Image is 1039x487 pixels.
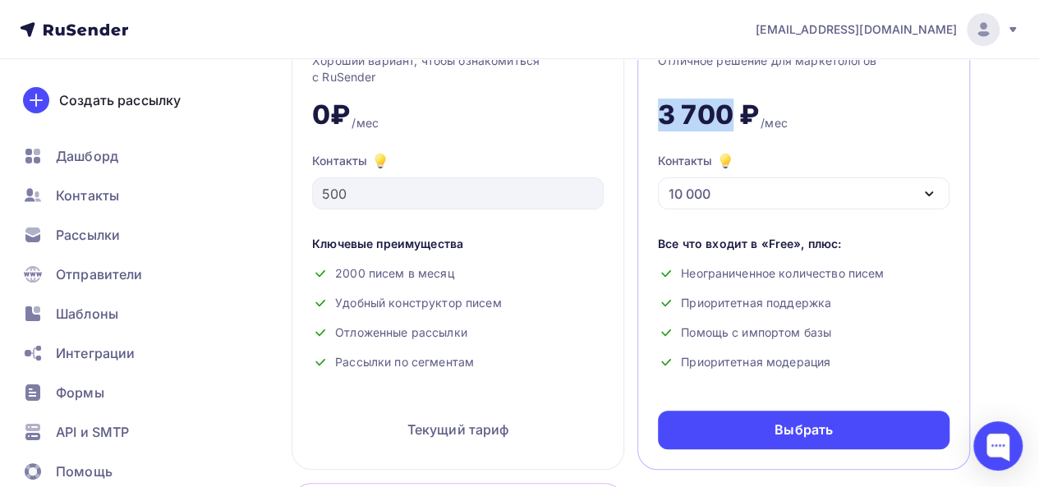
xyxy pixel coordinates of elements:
div: Создать рассылку [59,90,181,110]
span: Интеграции [56,343,135,363]
div: Помощь с импортом базы [658,324,949,341]
div: /мес [761,115,788,131]
a: Шаблоны [13,297,209,330]
div: Контакты [658,151,735,171]
div: Контакты [312,151,604,171]
div: Все что входит в «Free», плюс: [658,236,949,252]
button: Контакты 10 000 [658,151,949,209]
div: Текущий тариф [312,410,604,449]
div: Отличное решение для маркетологов [658,53,949,85]
div: /мес [352,115,379,131]
span: Отправители [56,264,143,284]
span: Контакты [56,186,119,205]
a: Контакты [13,179,209,212]
div: 2000 писем в месяц [312,265,604,282]
span: API и SMTP [56,422,129,442]
a: Рассылки [13,218,209,251]
div: 10 000 [669,184,710,204]
a: Дашборд [13,140,209,172]
div: Рассылки по сегментам [312,354,604,370]
span: Помощь [56,462,113,481]
span: Шаблоны [56,304,118,324]
span: [EMAIL_ADDRESS][DOMAIN_NAME] [756,21,957,38]
div: 3 700 ₽ [658,99,759,131]
div: Удобный конструктор писем [312,295,604,311]
a: Формы [13,376,209,409]
div: 0₽ [312,99,350,131]
div: Хороший вариант, чтобы ознакомиться с RuSender [312,53,604,85]
span: Формы [56,383,104,402]
div: Неограниченное количество писем [658,265,949,282]
a: Отправители [13,258,209,291]
span: Дашборд [56,146,118,166]
span: Рассылки [56,225,120,245]
div: Приоритетная поддержка [658,295,949,311]
div: Приоритетная модерация [658,354,949,370]
div: Ключевые преимущества [312,236,604,252]
div: Выбрать [775,420,833,439]
a: [EMAIL_ADDRESS][DOMAIN_NAME] [756,13,1019,46]
div: Отложенные рассылки [312,324,604,341]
